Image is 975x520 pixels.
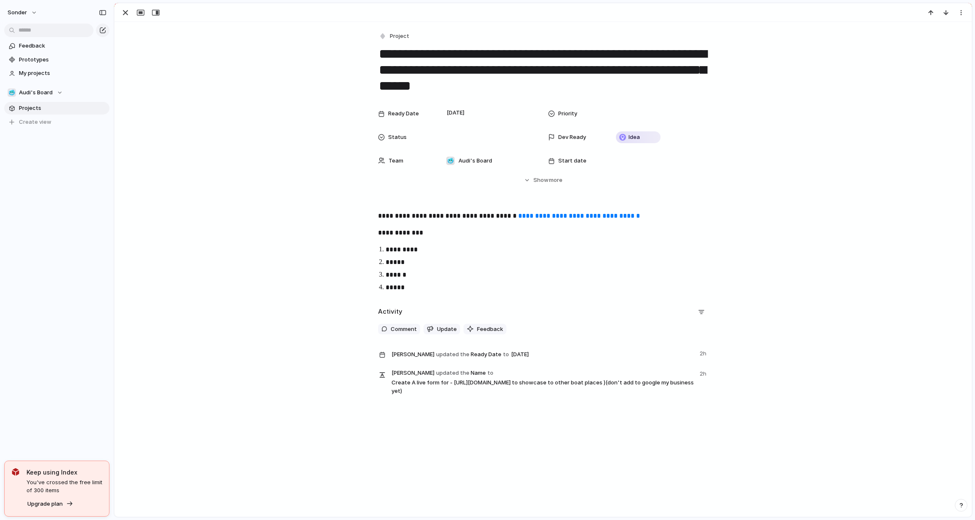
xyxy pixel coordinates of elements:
[388,109,419,118] span: Ready Date
[549,176,562,184] span: more
[533,176,549,184] span: Show
[378,307,402,317] h2: Activity
[464,324,506,335] button: Feedback
[509,349,531,360] span: [DATE]
[629,133,640,141] span: Idea
[445,108,467,118] span: [DATE]
[437,325,457,333] span: Update
[27,468,102,477] span: Keep using Index
[391,325,417,333] span: Comment
[19,56,107,64] span: Prototypes
[487,369,493,377] span: to
[477,325,503,333] span: Feedback
[392,348,695,360] span: Ready Date
[700,368,708,378] span: 2h
[19,104,107,112] span: Projects
[27,478,102,495] span: You've crossed the free limit of 300 items
[424,324,460,335] button: Update
[8,8,27,17] span: sonder
[19,118,51,126] span: Create view
[4,86,109,99] button: 🥶Audi's Board
[4,53,109,66] a: Prototypes
[446,157,455,165] div: 🥶
[390,32,409,40] span: Project
[4,40,109,52] a: Feedback
[4,6,42,19] button: sonder
[19,42,107,50] span: Feedback
[558,109,577,118] span: Priority
[558,157,586,165] span: Start date
[503,350,509,359] span: to
[27,500,63,508] span: Upgrade plan
[378,173,708,188] button: Showmore
[700,348,708,358] span: 2h
[458,157,492,165] span: Audi's Board
[25,498,76,510] button: Upgrade plan
[558,133,586,141] span: Dev Ready
[392,368,695,395] span: Name Create A live form for - [URL][DOMAIN_NAME] to showcase to other boat places )(don't add to ...
[388,133,407,141] span: Status
[377,30,412,43] button: Project
[392,369,434,377] span: [PERSON_NAME]
[436,350,469,359] span: updated the
[392,350,434,359] span: [PERSON_NAME]
[436,369,469,377] span: updated the
[389,157,403,165] span: Team
[8,88,16,97] div: 🥶
[4,67,109,80] a: My projects
[4,102,109,115] a: Projects
[4,116,109,128] button: Create view
[19,69,107,77] span: My projects
[378,324,420,335] button: Comment
[19,88,53,97] span: Audi's Board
